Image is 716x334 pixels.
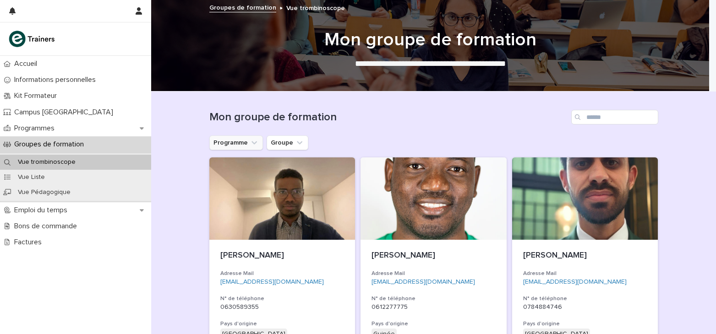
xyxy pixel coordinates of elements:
h3: Adresse Mail [372,270,496,277]
h3: N° de téléphone [372,295,496,302]
h1: Mon groupe de formation [209,111,568,124]
p: Informations personnelles [11,75,103,84]
p: 0630589355 [220,303,344,311]
p: 0784884746 [523,303,647,311]
a: Groupes de formation [209,2,276,12]
p: 0612277775 [372,303,496,311]
a: [EMAIL_ADDRESS][DOMAIN_NAME] [523,279,627,285]
a: [EMAIL_ADDRESS][DOMAIN_NAME] [372,279,475,285]
p: Vue trombinoscope [286,2,345,12]
button: Programme [209,135,263,150]
p: Kit Formateur [11,92,64,100]
p: Campus [GEOGRAPHIC_DATA] [11,108,120,117]
p: Factures [11,238,49,247]
p: Bons de commande [11,222,84,231]
p: [PERSON_NAME] [372,251,496,261]
p: [PERSON_NAME] [220,251,344,261]
a: [EMAIL_ADDRESS][DOMAIN_NAME] [220,279,324,285]
input: Search [571,110,658,124]
h3: Pays d'origine [372,320,496,328]
h1: Mon groupe de formation [206,29,655,51]
p: [PERSON_NAME] [523,251,647,261]
p: Programmes [11,124,62,133]
p: Vue Liste [11,173,52,181]
p: Groupes de formation [11,140,91,149]
button: Groupe [267,135,308,150]
h3: Pays d'origine [220,320,344,328]
h3: Adresse Mail [220,270,344,277]
h3: Pays d'origine [523,320,647,328]
p: Accueil [11,59,44,68]
h3: N° de téléphone [523,295,647,302]
h3: N° de téléphone [220,295,344,302]
p: Vue trombinoscope [11,158,83,166]
p: Vue Pédagogique [11,189,78,196]
h3: Adresse Mail [523,270,647,277]
img: K0CqGN7SDeD6s4JG8KQk [7,30,58,48]
p: Emploi du temps [11,206,75,215]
